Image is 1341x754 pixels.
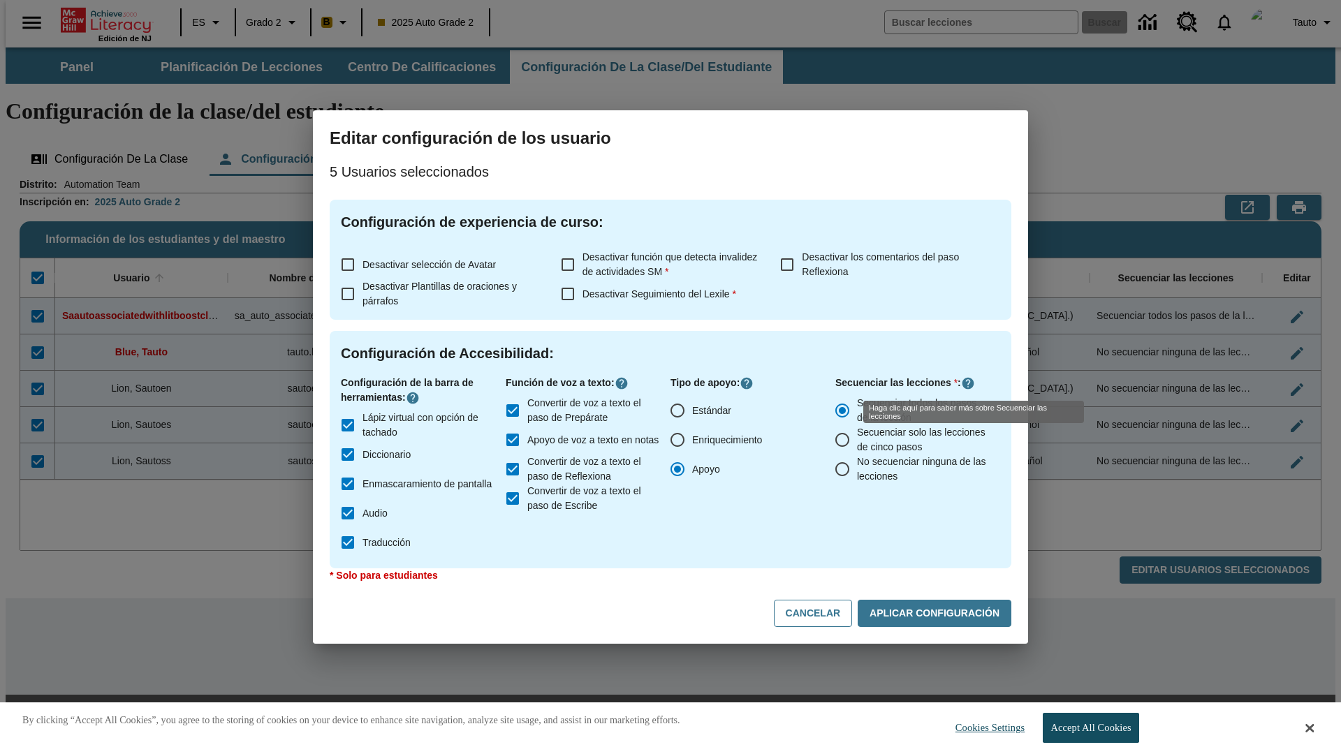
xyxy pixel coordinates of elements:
[527,454,659,484] span: Convertir de voz a texto el paso de Reflexiona
[943,714,1030,742] button: Cookies Settings
[857,454,989,484] span: No secuenciar ninguna de las lecciones
[341,376,506,405] p: Configuración de la barra de herramientas :
[527,396,659,425] span: Convertir de voz a texto el paso de Prepárate
[362,259,496,270] span: Desactivar selección de Avatar
[863,401,1084,423] div: Haga clic aquí para saber más sobre Secuenciar las lecciones
[341,342,1000,364] h4: Configuración de Accesibilidad :
[1043,713,1138,743] button: Accept All Cookies
[22,714,680,727] p: By clicking “Accept All Cookies”, you agree to the storing of cookies on your device to enhance s...
[362,281,517,306] span: Desactivar Plantillas de oraciones y párrafos
[362,535,411,550] span: Traducción
[692,404,731,418] span: Estándar
[527,484,659,513] span: Convertir de voz a texto el paso de Escribe
[740,376,754,390] button: Haga clic aquí para saber más sobre
[330,568,1011,583] p: * Solo para estudiantes
[961,376,975,390] button: Haga clic aquí para saber más sobre
[362,411,494,440] span: Lápiz virtual con opción de tachado
[362,506,388,521] span: Audio
[802,251,959,277] span: Desactivar los comentarios del paso Reflexiona
[670,376,835,390] p: Tipo de apoyo :
[692,462,720,477] span: Apoyo
[362,477,492,491] span: Enmascaramiento de pantalla
[582,288,736,300] span: Desactivar Seguimiento del Lexile
[857,425,989,454] span: Secuenciar solo las lecciones de cinco pasos
[857,396,989,425] span: Secuenciar todos los pasos de la lección
[774,600,853,627] button: Cancelar
[341,211,1000,233] h4: Configuración de experiencia de curso :
[406,391,420,405] button: Haga clic aquí para saber más sobre
[1305,722,1314,734] button: Close
[362,448,411,462] span: Diccionario
[330,161,1011,183] p: 5 Usuarios seleccionados
[858,600,1011,627] button: Aplicar configuración
[527,433,659,448] span: Apoyo de voz a texto en notas
[330,127,1011,149] h3: Editar configuración de los usuario
[692,433,762,448] span: Enriquecimiento
[506,376,670,390] p: Función de voz a texto :
[835,376,1000,390] p: Secuenciar las lecciones :
[615,376,629,390] button: Haga clic aquí para saber más sobre
[582,251,758,277] span: Desactivar función que detecta invalidez de actividades SM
